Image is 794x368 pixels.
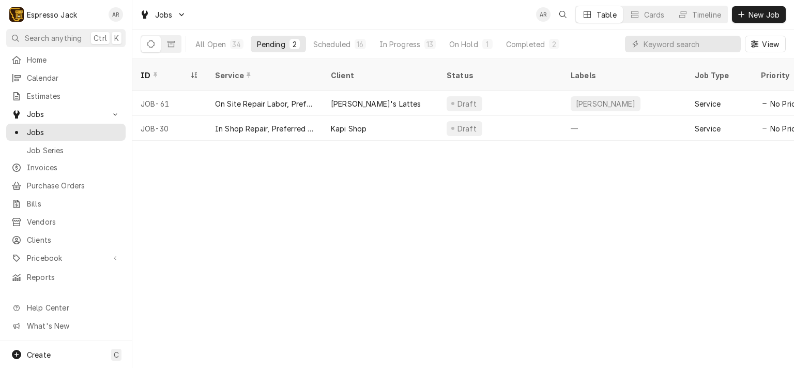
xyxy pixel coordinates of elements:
a: Bills [6,195,126,212]
span: Ctrl [94,33,107,43]
div: [PERSON_NAME]'s Lattes [331,98,421,109]
a: Jobs [6,124,126,141]
div: Client [331,70,428,81]
div: — [562,116,686,141]
div: Completed [506,39,545,50]
span: Reports [27,272,120,283]
span: View [760,39,781,50]
div: E [9,7,24,22]
span: Home [27,54,120,65]
span: Calendar [27,72,120,83]
button: Open search [555,6,571,23]
a: Clients [6,231,126,248]
div: Service [695,123,721,134]
button: View [745,36,786,52]
span: Job Series [27,145,120,156]
div: 1 [484,39,491,50]
div: Allan Ross's Avatar [109,7,123,22]
span: K [114,33,119,43]
span: Purchase Orders [27,180,120,191]
input: Keyword search [644,36,736,52]
a: Calendar [6,69,126,86]
div: 2 [551,39,557,50]
a: Vendors [6,213,126,230]
span: Pricebook [27,253,105,263]
div: Job Type [695,70,744,81]
button: Search anythingCtrlK [6,29,126,47]
a: Estimates [6,87,126,105]
div: Labels [571,70,678,81]
div: Kapi Shop [331,123,367,134]
div: [PERSON_NAME] [575,98,636,109]
a: Home [6,51,126,68]
span: Vendors [27,216,120,227]
span: Jobs [27,109,105,120]
div: On Site Repair Labor, Prefered Rate, Regular Hours [215,98,314,109]
a: Purchase Orders [6,177,126,194]
div: 16 [357,39,363,50]
span: What's New [27,320,119,331]
span: Jobs [27,127,120,138]
div: Table [597,9,617,20]
div: Cards [644,9,665,20]
div: In Progress [379,39,421,50]
span: Jobs [155,9,173,20]
span: Search anything [25,33,82,43]
div: JOB-30 [132,116,207,141]
span: C [114,349,119,360]
a: Go to What's New [6,317,126,334]
div: 13 [426,39,433,50]
a: Go to Jobs [135,6,190,23]
span: Create [27,350,51,359]
a: Reports [6,269,126,286]
a: Go to Pricebook [6,249,126,267]
button: New Job [732,6,786,23]
div: In Shop Repair, Preferred Rate [215,123,314,134]
div: Allan Ross's Avatar [536,7,551,22]
span: Bills [27,198,120,209]
div: Timeline [692,9,721,20]
a: Invoices [6,159,126,176]
a: Go to Jobs [6,106,126,123]
span: Invoices [27,162,120,173]
div: Espresso Jack [27,9,77,20]
div: Service [215,70,312,81]
span: Clients [27,234,120,245]
div: 34 [232,39,241,50]
div: On Hold [449,39,478,50]
span: New Job [746,9,782,20]
div: Status [447,70,552,81]
div: Service [695,98,721,109]
div: JOB-61 [132,91,207,116]
div: Scheduled [313,39,350,50]
div: 2 [292,39,298,50]
div: Draft [456,98,478,109]
div: All Open [195,39,226,50]
span: Estimates [27,91,120,101]
div: AR [109,7,123,22]
div: Espresso Jack's Avatar [9,7,24,22]
div: AR [536,7,551,22]
div: Pending [257,39,285,50]
div: ID [141,70,188,81]
a: Go to Help Center [6,299,126,316]
a: Job Series [6,142,126,159]
span: Help Center [27,302,119,313]
div: Draft [456,123,478,134]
